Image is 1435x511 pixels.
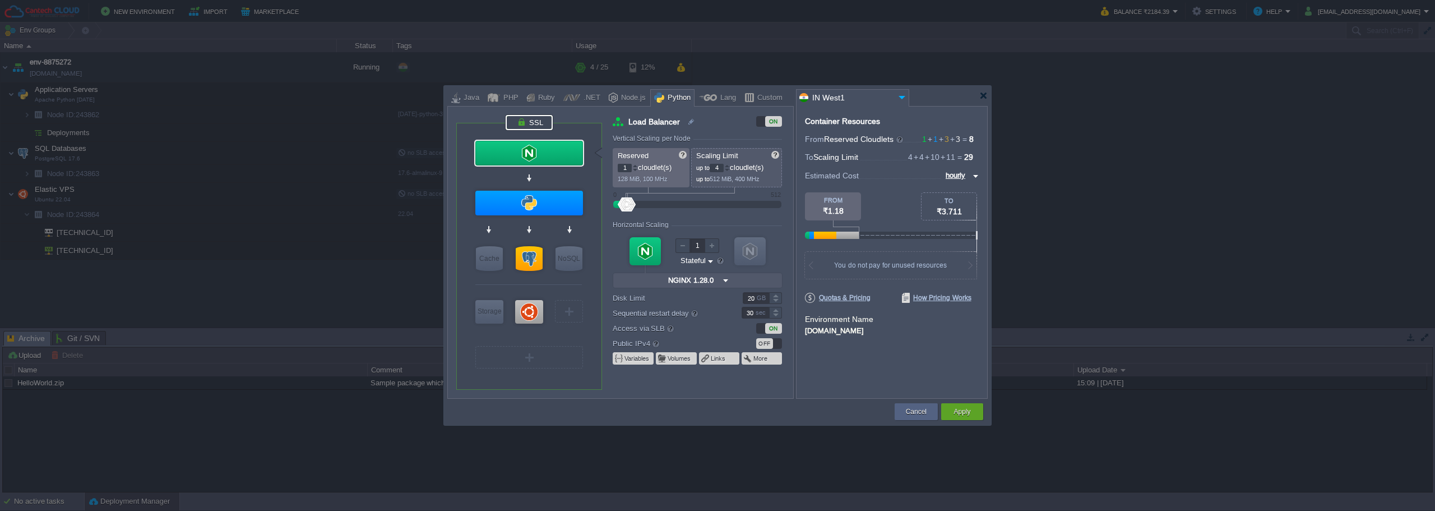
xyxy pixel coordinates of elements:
span: + [939,153,946,162]
span: + [924,153,931,162]
span: + [913,153,919,162]
div: Custom [754,90,783,107]
span: = [955,153,964,162]
span: 8 [969,135,974,144]
button: Volumes [668,354,692,363]
div: OFF [756,338,773,349]
span: 128 MiB, 100 MHz [618,176,668,182]
div: Horizontal Scaling [613,221,672,229]
span: 29 [964,153,973,162]
span: 10 [924,153,939,162]
span: 1 [922,135,927,144]
div: SQL Databases [516,246,543,271]
button: More [753,354,769,363]
div: 512 [771,191,781,198]
span: 1 [927,135,938,144]
label: Environment Name [805,315,873,324]
span: 4 [913,153,924,162]
span: up to [696,176,710,182]
button: Apply [953,406,970,417]
span: ₹3.711 [937,207,962,216]
span: How Pricing Works [902,293,971,303]
span: Scaling Limit [696,151,738,160]
span: + [927,135,933,144]
div: ON [765,116,782,127]
div: GB [757,293,768,303]
div: Storage [475,300,503,323]
button: Variables [624,354,650,363]
div: sec [756,307,768,318]
div: Container Resources [805,117,880,126]
button: Links [711,354,726,363]
div: NoSQL [556,246,582,271]
span: up to [696,164,710,171]
div: Cache [476,246,503,271]
button: Cancel [906,406,927,417]
label: Public IPv4 [613,337,726,349]
div: Node.js [618,90,646,107]
span: 3 [938,135,949,144]
label: Access via SLB [613,322,726,334]
label: Sequential restart delay [613,307,726,319]
span: 3 [949,135,960,144]
div: Python [664,90,691,107]
span: + [949,135,956,144]
div: Vertical Scaling per Node [613,135,693,142]
div: .NET [580,90,600,107]
div: FROM [805,197,861,204]
span: From [805,135,824,144]
div: NoSQL Databases [556,246,582,271]
p: cloudlet(s) [618,160,686,172]
span: Reserved [618,151,649,160]
div: TO [922,197,976,204]
span: 512 MiB, 400 MHz [710,176,760,182]
div: PHP [500,90,519,107]
div: [DOMAIN_NAME] [805,325,979,335]
div: Application Servers [475,191,583,215]
div: ON [765,323,782,334]
div: 0 [613,191,617,198]
div: Create New Layer [475,346,583,369]
span: Scaling Limit [813,153,858,162]
div: Java [460,90,479,107]
label: Disk Limit [613,292,726,304]
span: Estimated Cost [805,169,859,182]
span: To [805,153,813,162]
span: Quotas & Pricing [805,293,871,303]
span: 4 [908,153,913,162]
div: Elastic VPS [515,300,543,324]
div: Storage Containers [475,300,503,324]
span: + [938,135,945,144]
div: Create New Layer [555,300,583,323]
p: cloudlet(s) [696,160,778,172]
span: 11 [939,153,955,162]
div: Load Balancer [475,141,583,165]
span: = [960,135,969,144]
span: ₹1.18 [823,206,844,215]
div: Ruby [535,90,555,107]
span: Reserved Cloudlets [824,135,904,144]
div: Lang [717,90,736,107]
